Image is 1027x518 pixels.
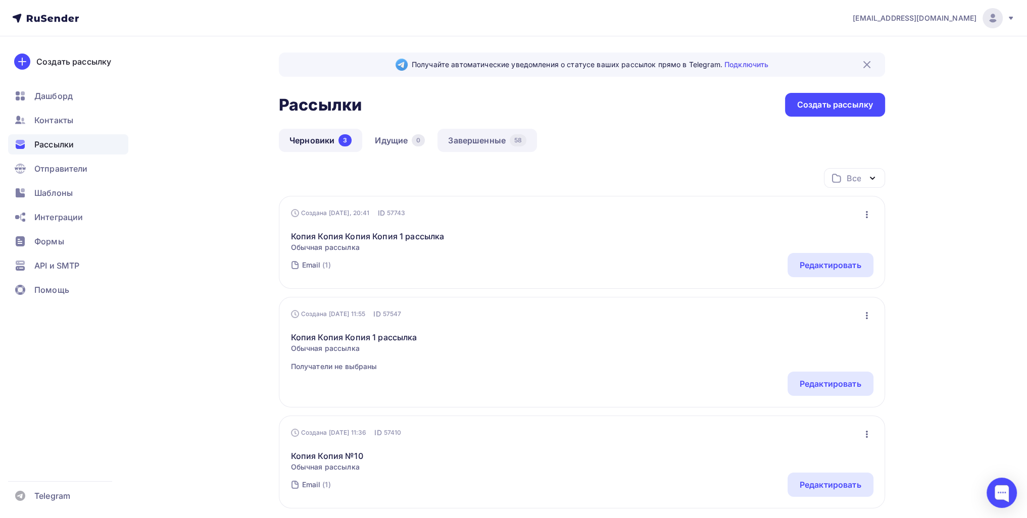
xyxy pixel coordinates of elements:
[34,490,70,502] span: Telegram
[8,231,128,251] a: Формы
[364,129,435,152] a: Идущие0
[291,450,363,462] a: Копия Копия №10
[291,429,367,437] div: Создана [DATE] 11:36
[322,260,330,270] div: (1)
[291,230,445,242] a: Копия Копия Копия Копия 1 рассылка
[302,260,321,270] div: Email
[377,208,384,218] span: ID
[853,13,976,23] span: [EMAIL_ADDRESS][DOMAIN_NAME]
[301,477,332,493] a: Email (1)
[34,284,69,296] span: Помощь
[279,95,362,115] h2: Рассылки
[387,208,406,218] span: 57743
[302,480,321,490] div: Email
[322,480,330,490] div: (1)
[437,129,537,152] a: Завершенные58
[800,259,861,271] div: Редактировать
[374,428,381,438] span: ID
[34,260,79,272] span: API и SMTP
[412,134,425,146] div: 0
[800,479,861,491] div: Редактировать
[8,86,128,106] a: Дашборд
[8,159,128,179] a: Отправители
[396,59,408,71] img: Telegram
[34,187,73,199] span: Шаблоны
[291,462,363,472] span: Обычная рассылка
[291,310,366,318] div: Создана [DATE] 11:55
[373,309,380,319] span: ID
[8,183,128,203] a: Шаблоны
[383,309,402,319] span: 57547
[34,90,73,102] span: Дашборд
[36,56,111,68] div: Создать рассылку
[34,138,74,150] span: Рассылки
[279,129,362,152] a: Черновики3
[34,114,73,126] span: Контакты
[34,163,88,175] span: Отправители
[8,110,128,130] a: Контакты
[34,211,83,223] span: Интеграции
[853,8,1015,28] a: [EMAIL_ADDRESS][DOMAIN_NAME]
[800,378,861,390] div: Редактировать
[338,134,352,146] div: 3
[412,60,768,70] span: Получайте автоматические уведомления о статусе ваших рассылок прямо в Telegram.
[291,331,417,343] a: Копия Копия Копия 1 рассылка
[510,134,526,146] div: 58
[291,209,370,217] div: Создана [DATE], 20:41
[301,257,332,273] a: Email (1)
[291,361,417,372] span: Получатели не выбраны
[34,235,64,247] span: Формы
[384,428,402,438] span: 57410
[797,99,873,111] div: Создать рассылку
[291,242,445,252] span: Обычная рассылка
[724,60,768,69] a: Подключить
[8,134,128,154] a: Рассылки
[824,168,885,188] button: Все
[291,343,417,353] span: Обычная рассылка
[847,172,861,184] div: Все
